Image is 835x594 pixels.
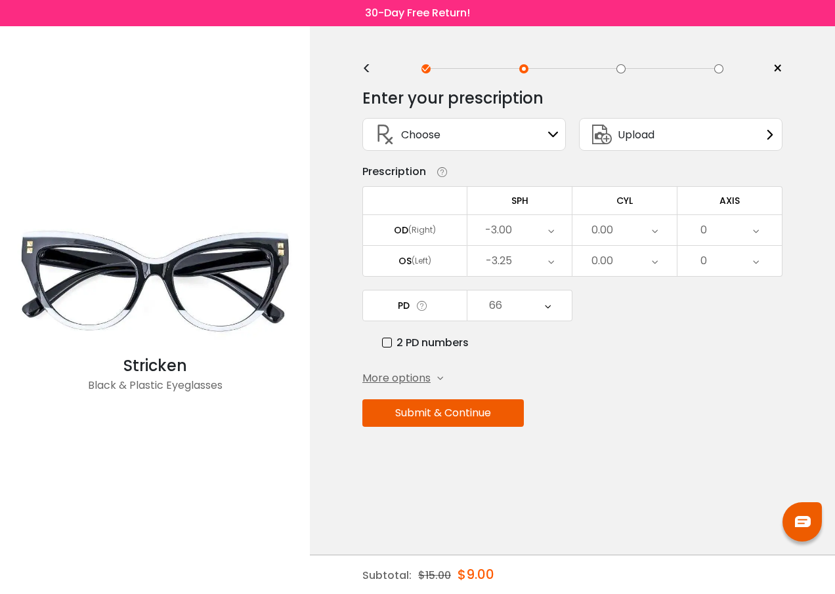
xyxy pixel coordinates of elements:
img: chat [795,516,811,527]
td: CYL [572,186,677,214]
div: (Left) [412,255,431,267]
button: Submit & Continue [362,399,524,427]
div: 66 [489,292,502,319]
div: -3.25 [486,248,512,274]
div: < [362,64,382,74]
div: 0.00 [591,248,613,274]
label: 2 PD numbers [382,334,469,351]
span: × [773,59,782,79]
span: Choose [401,127,440,143]
div: -3.00 [485,217,512,243]
div: OD [394,224,408,236]
div: Black & Plastic Eyeglasses [7,378,303,404]
div: Prescription [362,164,426,180]
span: Upload [618,127,654,143]
td: PD [362,290,467,321]
a: × [763,59,782,79]
div: 0 [700,217,707,243]
div: (Right) [408,224,436,236]
div: 0 [700,248,707,274]
td: AXIS [677,186,782,214]
span: More options [362,370,431,386]
div: $9.00 [458,555,494,593]
div: Stricken [7,354,303,378]
td: SPH [467,186,572,214]
div: 0.00 [591,217,613,243]
div: OS [398,255,412,267]
div: Enter your prescription [362,85,544,111]
img: Black Stricken - Plastic Eyeglasses [7,206,303,354]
